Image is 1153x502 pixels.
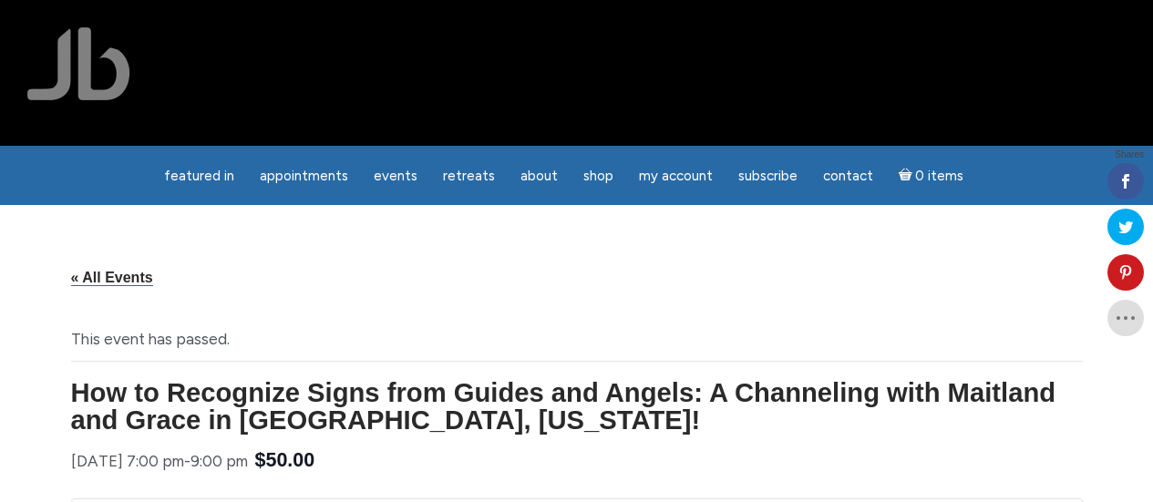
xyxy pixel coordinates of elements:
span: Contact [823,168,873,184]
a: « All Events [71,270,153,286]
img: Jamie Butler. The Everyday Medium [27,27,130,100]
span: [DATE] 7:00 pm [71,452,184,470]
a: Cart0 items [888,157,975,194]
span: Retreats [443,168,495,184]
a: Subscribe [727,159,808,194]
span: My Account [639,168,713,184]
a: My Account [628,159,724,194]
span: Shares [1115,150,1144,159]
span: featured in [164,168,234,184]
a: Retreats [432,159,506,194]
span: Events [374,168,417,184]
a: featured in [153,159,245,194]
div: - [71,447,248,476]
span: 9:00 pm [190,452,248,470]
a: Events [363,159,428,194]
li: This event has passed. [71,329,1083,351]
span: Appointments [260,168,348,184]
a: Shop [572,159,624,194]
span: 0 items [915,169,963,183]
span: About [520,168,558,184]
h1: How to Recognize Signs from Guides and Angels: A Channeling with Maitland and Grace in [GEOGRAPHI... [71,380,1083,433]
a: Contact [812,159,884,194]
i: Cart [899,168,916,184]
span: $50.00 [255,445,315,476]
a: About [510,159,569,194]
span: Subscribe [738,168,798,184]
a: Appointments [249,159,359,194]
span: Shop [583,168,613,184]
